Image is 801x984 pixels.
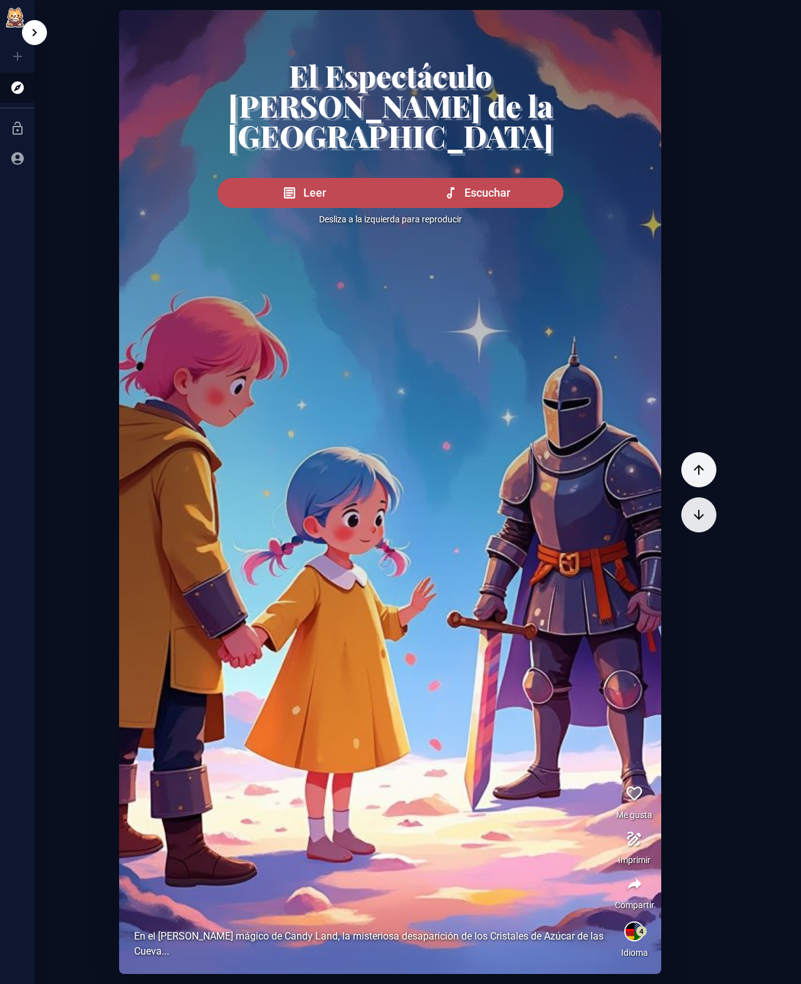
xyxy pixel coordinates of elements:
[619,916,649,946] button: 4
[636,926,647,937] div: 4
[464,184,510,202] span: Escuchar
[3,5,28,30] img: Minitale
[134,929,612,959] div: En el [PERSON_NAME] mágico de Candy Land, la misteriosa desaparición de los Cristales de Azúcar d...
[217,213,563,225] p: Desliza a la izquierda para reproducir
[390,178,563,208] button: Escuchar
[217,60,563,150] h1: El Espectáculo [PERSON_NAME] de la [GEOGRAPHIC_DATA]
[618,854,651,866] p: Imprimir
[616,809,652,821] p: Me gusta
[620,946,647,959] p: Idioma
[303,184,326,202] span: Leer
[22,20,47,45] button: sidebar toggle
[614,899,654,911] p: Compartir
[217,178,390,208] button: Leer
